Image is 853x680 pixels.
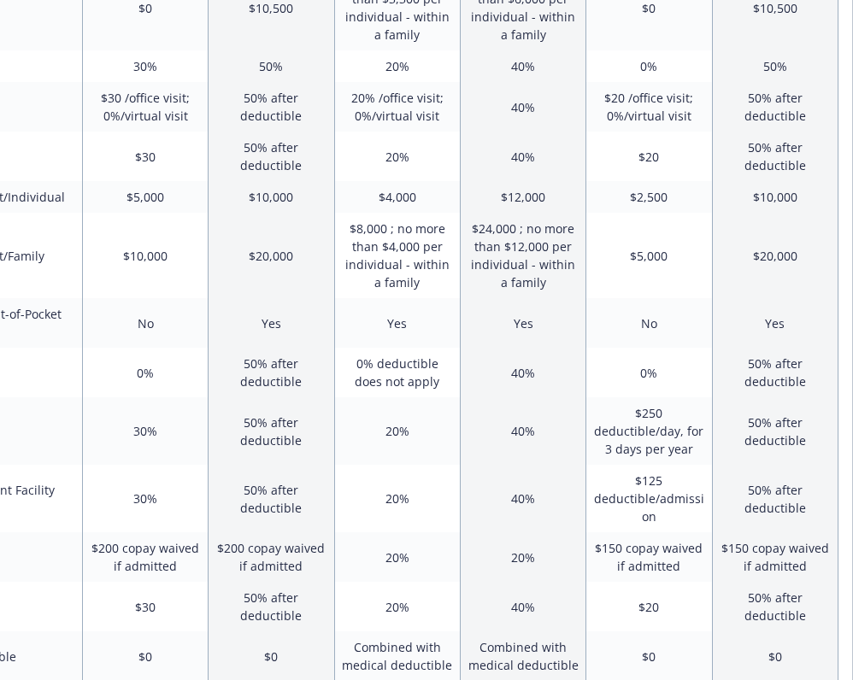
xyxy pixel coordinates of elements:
td: 40% [460,82,585,132]
td: $30 /office visit; 0%/virtual visit [82,82,208,132]
td: 40% [460,465,585,532]
td: Yes [209,298,334,348]
td: 40% [460,348,585,397]
td: 50% after deductible [712,465,838,532]
td: 50% [712,50,838,82]
td: $10,000 [209,181,334,213]
td: 0% [586,50,712,82]
td: 50% after deductible [209,348,334,397]
td: $24,000 ; no more than $12,000 per individual - within a family [460,213,585,298]
td: $20,000 [712,213,838,298]
td: 50% after deductible [712,132,838,181]
td: 20% [334,465,460,532]
td: Yes [712,298,838,348]
td: $125 deductible/admission [586,465,712,532]
td: $150 copay waived if admitted [586,532,712,582]
td: $200 copay waived if admitted [209,532,334,582]
td: $20 [586,132,712,181]
td: 50% after deductible [712,348,838,397]
td: $5,000 [82,181,208,213]
td: 0% [82,348,208,397]
td: $30 [82,132,208,181]
td: $8,000 ; no more than $4,000 per individual - within a family [334,213,460,298]
td: 40% [460,132,585,181]
td: 20% [334,397,460,465]
td: Yes [460,298,585,348]
td: $20,000 [209,213,334,298]
td: $200 copay waived if admitted [82,532,208,582]
td: 50% after deductible [712,582,838,631]
td: 50% after deductible [209,582,334,631]
td: $5,000 [586,213,712,298]
td: 20% /office visit; 0%/virtual visit [334,82,460,132]
td: $10,000 [82,213,208,298]
td: 50% after deductible [209,132,334,181]
td: 30% [82,50,208,82]
td: $12,000 [460,181,585,213]
td: 50% after deductible [209,82,334,132]
td: $30 [82,582,208,631]
td: 20% [334,532,460,582]
td: Yes [334,298,460,348]
td: 20% [334,132,460,181]
td: 50% [209,50,334,82]
td: $150 copay waived if admitted [712,532,838,582]
td: $4,000 [334,181,460,213]
td: 40% [460,397,585,465]
td: 40% [460,582,585,631]
td: $10,000 [712,181,838,213]
td: 30% [82,397,208,465]
td: 50% after deductible [712,82,838,132]
td: 50% after deductible [209,397,334,465]
td: 30% [82,465,208,532]
td: No [586,298,712,348]
td: 50% after deductible [712,397,838,465]
td: $20 [586,582,712,631]
td: $250 deductible/day, for 3 days per year [586,397,712,465]
td: 50% after deductible [209,465,334,532]
td: 20% [334,50,460,82]
td: No [82,298,208,348]
td: 0% [586,348,712,397]
td: 40% [460,50,585,82]
td: 20% [334,582,460,631]
td: 20% [460,532,585,582]
td: $20 /office visit; 0%/virtual visit [586,82,712,132]
td: $2,500 [586,181,712,213]
td: 0% deductible does not apply [334,348,460,397]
